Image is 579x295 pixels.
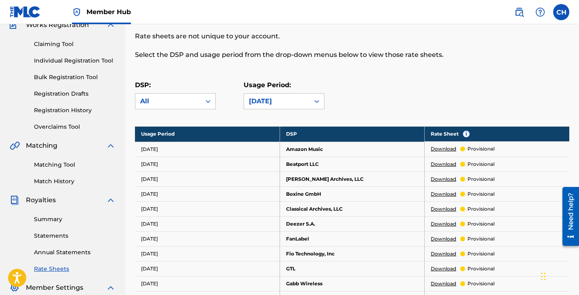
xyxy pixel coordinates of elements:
[34,161,116,169] a: Matching Tool
[106,283,116,293] img: expand
[106,195,116,205] img: expand
[244,81,291,89] label: Usage Period:
[553,4,569,20] div: User Menu
[431,161,456,168] a: Download
[532,4,548,20] div: Help
[135,81,151,89] label: DSP:
[467,161,495,168] p: provisional
[467,265,495,272] p: provisional
[135,157,280,172] td: [DATE]
[467,235,495,243] p: provisional
[467,250,495,257] p: provisional
[467,280,495,287] p: provisional
[135,142,280,157] td: [DATE]
[425,126,569,142] th: Rate Sheet
[431,250,456,257] a: Download
[280,201,424,216] td: Classical Archives, LLC
[10,195,19,205] img: Royalties
[34,215,116,224] a: Summary
[280,276,424,291] td: Gabb Wireless
[10,20,20,30] img: Works Registration
[34,56,116,65] a: Individual Registration Tool
[26,195,56,205] span: Royalties
[511,4,527,20] a: Public Search
[431,235,456,243] a: Download
[106,141,116,151] img: expand
[556,184,579,249] iframe: Resource Center
[431,280,456,287] a: Download
[280,246,424,261] td: Fio Technology, Inc
[106,20,116,30] img: expand
[431,205,456,213] a: Download
[34,232,116,240] a: Statements
[72,7,82,17] img: Top Rightsholder
[140,96,196,106] div: All
[86,7,131,17] span: Member Hub
[467,205,495,213] p: provisional
[280,157,424,172] td: Beatport LLC
[280,142,424,157] td: Amazon Music
[34,90,116,98] a: Registration Drafts
[249,96,305,106] div: [DATE]
[431,176,456,183] a: Download
[135,126,280,142] th: Usage Period
[34,177,116,186] a: Match History
[10,283,19,293] img: Member Settings
[135,231,280,246] td: [DATE]
[535,7,545,17] img: help
[280,231,424,246] td: FanLabel
[467,176,495,183] p: provisional
[135,216,280,231] td: [DATE]
[26,20,89,30] span: Works Registration
[539,256,579,295] iframe: Chat Widget
[135,276,280,291] td: [DATE]
[135,246,280,261] td: [DATE]
[34,123,116,131] a: Overclaims Tool
[26,283,83,293] span: Member Settings
[280,186,424,201] td: Boxine GmbH
[135,261,280,276] td: [DATE]
[135,201,280,216] td: [DATE]
[135,172,280,186] td: [DATE]
[431,145,456,153] a: Download
[280,172,424,186] td: [PERSON_NAME] Archives, LLC
[135,31,470,41] p: Rate sheets are not unique to your account.
[280,126,424,142] th: DSP
[514,7,524,17] img: search
[10,141,20,151] img: Matching
[34,248,116,257] a: Annual Statements
[467,190,495,198] p: provisional
[467,145,495,153] p: provisional
[541,264,546,289] div: Drag
[280,216,424,231] td: Deezer S.A.
[467,220,495,228] p: provisional
[431,265,456,272] a: Download
[431,190,456,198] a: Download
[34,106,116,115] a: Registration History
[431,220,456,228] a: Download
[34,73,116,82] a: Bulk Registration Tool
[34,265,116,273] a: Rate Sheets
[135,50,470,60] p: Select the DSP and usage period from the drop-down menus below to view those rate sheets.
[463,131,470,137] span: i
[10,6,41,18] img: MLC Logo
[280,261,424,276] td: GTL
[135,186,280,201] td: [DATE]
[34,40,116,48] a: Claiming Tool
[26,141,57,151] span: Matching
